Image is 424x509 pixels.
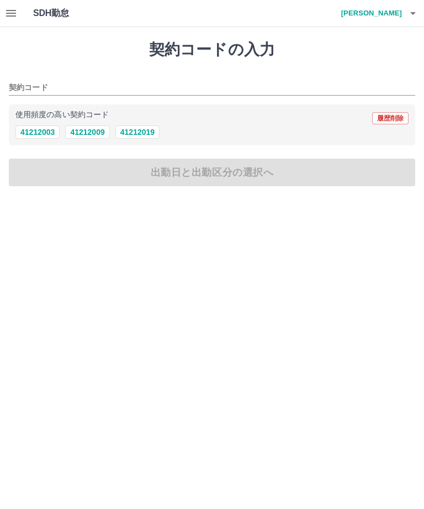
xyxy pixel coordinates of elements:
button: 41212019 [115,125,160,139]
button: 履歴削除 [372,112,409,124]
p: 使用頻度の高い契約コード [15,111,109,119]
button: 41212009 [65,125,109,139]
h1: 契約コードの入力 [9,40,415,59]
button: 41212003 [15,125,60,139]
